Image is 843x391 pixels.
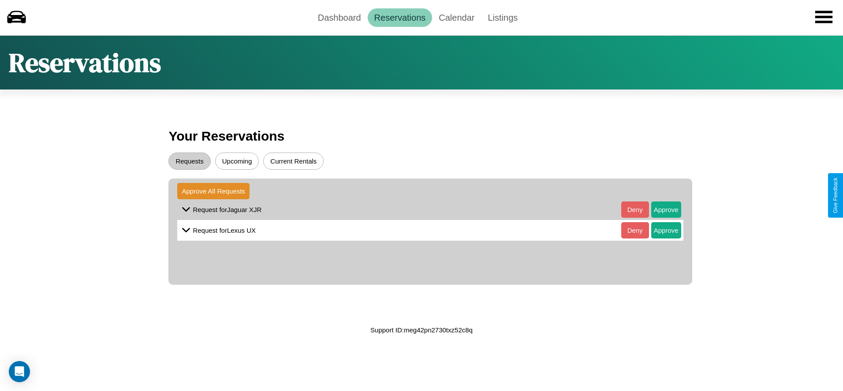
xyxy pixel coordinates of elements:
[311,8,368,27] a: Dashboard
[621,222,649,238] button: Deny
[432,8,481,27] a: Calendar
[370,324,473,336] p: Support ID: meg42pn2730txz52c8q
[193,204,261,216] p: Request for Jaguar XJR
[168,153,210,170] button: Requests
[263,153,324,170] button: Current Rentals
[215,153,259,170] button: Upcoming
[177,183,249,199] button: Approve All Requests
[9,45,161,81] h1: Reservations
[651,201,681,218] button: Approve
[368,8,433,27] a: Reservations
[9,361,30,382] div: Open Intercom Messenger
[481,8,524,27] a: Listings
[621,201,649,218] button: Deny
[651,222,681,238] button: Approve
[168,124,674,148] h3: Your Reservations
[832,178,839,213] div: Give Feedback
[193,224,256,236] p: Request for Lexus UX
